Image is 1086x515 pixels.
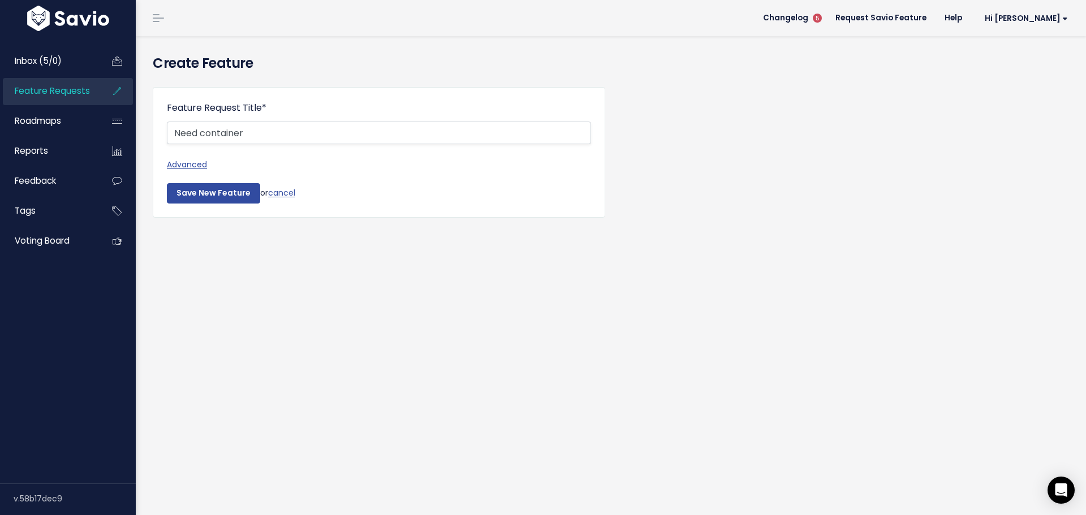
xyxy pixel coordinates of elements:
span: Roadmaps [15,115,61,127]
span: Tags [15,205,36,217]
span: Inbox (5/0) [15,55,62,67]
a: cancel [268,187,295,198]
div: Open Intercom Messenger [1048,477,1075,504]
div: v.58b17dec9 [14,484,136,513]
a: Roadmaps [3,108,94,134]
span: Reports [15,145,48,157]
label: Feature Request Title [167,101,266,115]
a: Inbox (5/0) [3,48,94,74]
span: Changelog [763,14,808,22]
a: Request Savio Feature [826,10,936,27]
span: Hi [PERSON_NAME] [985,14,1068,23]
img: logo-white.9d6f32f41409.svg [24,6,112,31]
span: 5 [813,14,822,23]
a: Reports [3,138,94,164]
span: Feature Requests [15,85,90,97]
a: Advanced [167,158,591,172]
div: or [167,183,591,204]
a: Feature Requests [3,78,94,104]
span: Feedback [15,175,56,187]
a: Feedback [3,168,94,194]
a: Help [936,10,971,27]
a: Tags [3,198,94,224]
a: Hi [PERSON_NAME] [971,10,1077,27]
a: Voting Board [3,228,94,254]
span: Voting Board [15,235,70,246]
input: Save New Feature [167,183,260,204]
h4: Create Feature [153,53,1069,73]
input: Keep it short and sweet [167,122,591,144]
